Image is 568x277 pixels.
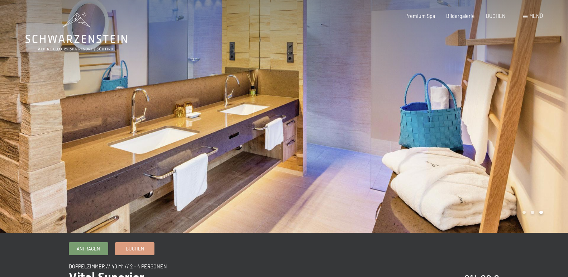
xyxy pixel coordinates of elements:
span: Menü [529,13,543,19]
span: Buchen [126,245,144,252]
span: Anfragen [77,245,100,252]
a: Buchen [115,243,154,254]
a: Anfragen [69,243,108,254]
a: Premium Spa [405,13,435,19]
a: BUCHEN [486,13,506,19]
span: Doppelzimmer // 40 m² // 2 - 4 Personen [69,263,167,269]
a: Bildergalerie [446,13,475,19]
